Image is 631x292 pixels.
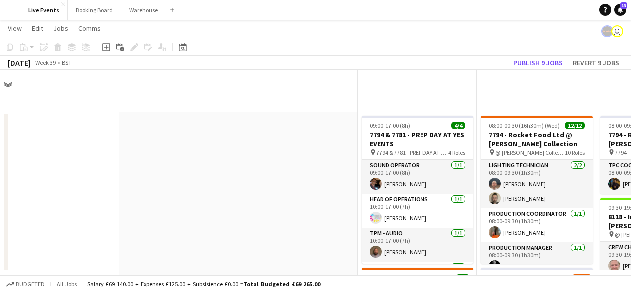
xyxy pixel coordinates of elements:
[78,24,101,33] span: Comms
[495,149,565,156] span: @ [PERSON_NAME] Collection - 7794
[569,56,623,69] button: Revert 9 jobs
[53,24,68,33] span: Jobs
[370,122,410,129] span: 09:00-17:00 (8h)
[481,160,593,208] app-card-role: Lighting Technician2/208:00-09:30 (1h30m)[PERSON_NAME][PERSON_NAME]
[481,273,492,282] span: Tue
[509,56,567,69] button: Publish 9 jobs
[481,208,593,242] app-card-role: Production Coordinator1/108:00-09:30 (1h30m)[PERSON_NAME]
[123,273,134,282] span: Sat
[32,24,43,33] span: Edit
[601,25,613,37] app-user-avatar: Production Managers
[362,273,375,282] span: Mon
[20,0,68,20] button: Live Events
[362,160,473,194] app-card-role: Sound Operator1/109:00-17:00 (8h)[PERSON_NAME]
[68,0,121,20] button: Booking Board
[4,22,26,35] a: View
[62,59,72,66] div: BST
[481,116,593,264] app-job-card: 08:00-00:30 (16h30m) (Wed)12/127794 - Rocket Food Ltd @ [PERSON_NAME] Collection @ [PERSON_NAME] ...
[620,2,627,9] span: 13
[28,22,47,35] a: Edit
[74,22,105,35] a: Comms
[489,122,560,129] span: 08:00-00:30 (16h30m) (Wed)
[376,149,448,156] span: 7794 & 7781 - PREP DAY AT YES EVENTS
[87,280,320,288] div: Salary £69 140.00 + Expenses £125.00 + Subsistence £0.00 =
[481,242,593,276] app-card-role: Production Manager1/108:00-09:30 (1h30m)[PERSON_NAME]
[8,58,31,68] div: [DATE]
[242,273,254,282] span: Sun
[362,228,473,262] app-card-role: TPM - AUDIO1/110:00-17:00 (7h)[PERSON_NAME]
[614,4,626,16] a: 13
[362,130,473,148] h3: 7794 & 7781 - PREP DAY AT YES EVENTS
[362,194,473,228] app-card-role: Head of Operations1/110:00-17:00 (7h)[PERSON_NAME]
[600,273,613,282] span: Wed
[4,273,12,282] span: Fri
[243,280,320,288] span: Total Budgeted £69 265.00
[362,116,473,264] app-job-card: 09:00-17:00 (8h)4/47794 & 7781 - PREP DAY AT YES EVENTS 7794 & 7781 - PREP DAY AT YES EVENTS4 Rol...
[448,149,465,156] span: 4 Roles
[565,149,585,156] span: 10 Roles
[451,122,465,129] span: 4/4
[55,280,79,288] span: All jobs
[611,25,623,37] app-user-avatar: Technical Department
[121,0,166,20] button: Warehouse
[565,122,585,129] span: 12/12
[456,274,470,282] span: 8/8
[8,24,22,33] span: View
[5,279,46,290] button: Budgeted
[16,281,45,288] span: Budgeted
[572,274,592,282] span: 38/39
[33,59,58,66] span: Week 39
[49,22,72,35] a: Jobs
[481,130,593,148] h3: 7794 - Rocket Food Ltd @ [PERSON_NAME] Collection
